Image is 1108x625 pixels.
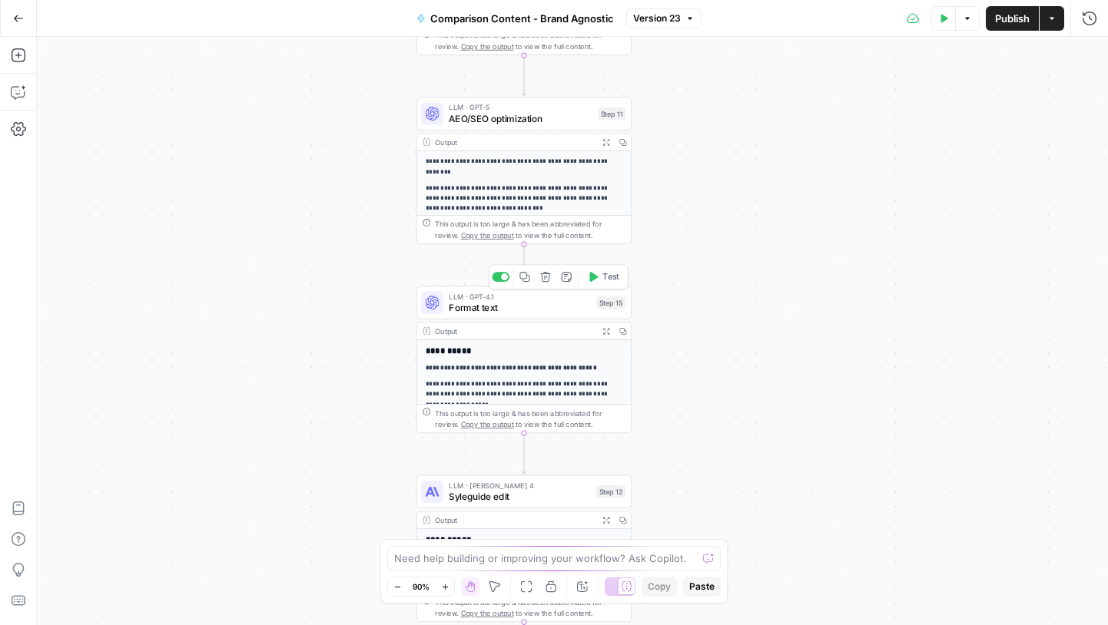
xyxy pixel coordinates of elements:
[435,326,593,336] div: Output
[689,580,715,594] span: Paste
[435,219,625,241] div: This output is too large & has been abbreviated for review. to view the full content.
[461,42,514,51] span: Copy the output
[596,296,625,309] div: Step 15
[435,597,625,619] div: This output is too large & has been abbreviated for review. to view the full content.
[633,12,681,25] span: Version 23
[413,580,430,593] span: 90%
[449,480,591,491] span: LLM · [PERSON_NAME] 4
[986,6,1039,31] button: Publish
[407,6,623,31] button: Comparison Content - Brand Agnostic
[598,107,625,120] div: Step 11
[596,485,625,498] div: Step 12
[435,137,593,147] div: Output
[648,580,671,594] span: Copy
[995,11,1030,26] span: Publish
[461,609,514,617] span: Copy the output
[449,489,591,503] span: Syleguide edit
[435,408,625,430] div: This output is too large & has been abbreviated for review. to view the full content.
[522,55,526,95] g: Edge from step_2 to step_11
[435,30,625,52] div: This output is too large & has been abbreviated for review. to view the full content.
[683,577,721,597] button: Paste
[522,433,526,473] g: Edge from step_15 to step_12
[449,111,592,125] span: AEO/SEO optimization
[461,231,514,240] span: Copy the output
[449,300,591,314] span: Format text
[602,270,619,283] span: Test
[642,577,677,597] button: Copy
[430,11,614,26] span: Comparison Content - Brand Agnostic
[626,8,702,28] button: Version 23
[582,268,625,286] button: Test
[461,420,514,428] span: Copy the output
[435,514,593,525] div: Output
[449,102,592,113] span: LLM · GPT-5
[449,291,591,302] span: LLM · GPT-4.1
